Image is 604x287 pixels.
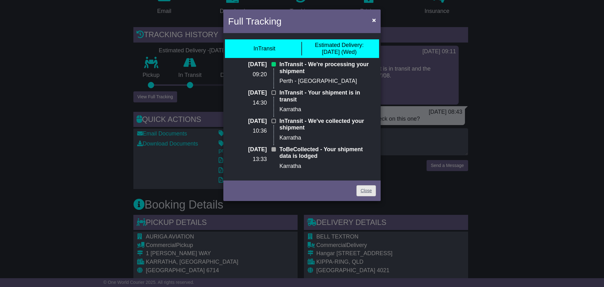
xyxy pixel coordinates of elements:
p: 10:36 [228,128,267,135]
p: [DATE] [228,61,267,68]
p: InTransit - We're processing your shipment [279,61,376,75]
h4: Full Tracking [228,14,282,28]
p: [DATE] [228,89,267,96]
p: [DATE] [228,146,267,153]
p: 09:20 [228,71,267,78]
p: InTransit - Your shipment is in transit [279,89,376,103]
p: Karratha [279,106,376,113]
a: Close [356,185,376,196]
p: Karratha [279,163,376,170]
p: [DATE] [228,118,267,125]
p: Karratha [279,135,376,141]
div: [DATE] (Wed) [315,42,364,55]
div: InTransit [254,45,275,52]
p: 14:30 [228,100,267,106]
p: Perth - [GEOGRAPHIC_DATA] [279,78,376,85]
span: Estimated Delivery: [315,42,364,48]
span: × [372,16,376,24]
button: Close [369,14,379,26]
p: 13:33 [228,156,267,163]
p: InTransit - We've collected your shipment [279,118,376,131]
p: ToBeCollected - Your shipment data is lodged [279,146,376,160]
